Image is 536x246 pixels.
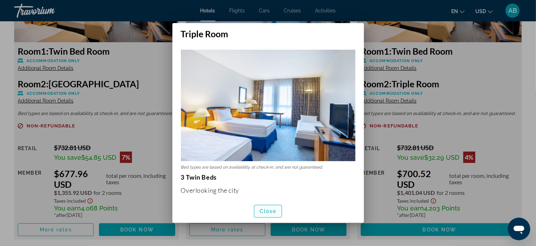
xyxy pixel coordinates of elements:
iframe: Button to launch messaging window [508,218,530,240]
button: Close [254,205,282,218]
p: Bed types are based on availability at check-in, and are not guaranteed. [181,165,355,170]
p: Overlooking the city [181,186,355,194]
strong: 3 Twin Beds [181,173,217,181]
span: Close [260,208,277,214]
h2: Triple Room [172,23,364,39]
img: Triple Room [181,50,355,161]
